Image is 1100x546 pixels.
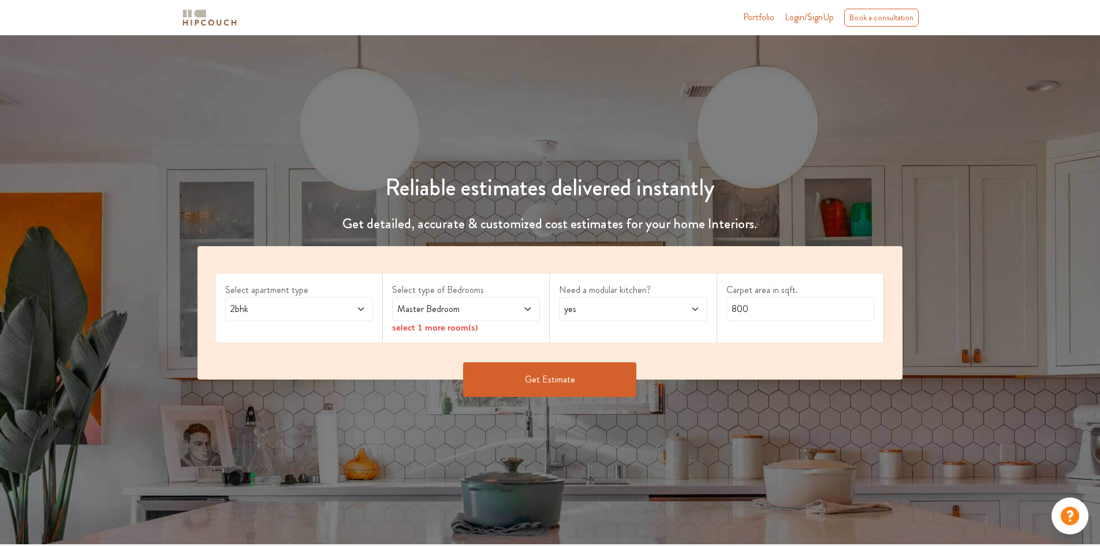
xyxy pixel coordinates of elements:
[463,362,636,397] button: Get Estimate
[785,10,834,24] span: Login/SignUp
[559,283,707,297] label: Need a modular kitchen?
[726,297,874,321] input: Enter area sqft
[392,283,540,297] label: Select type of Bedrooms
[181,8,238,28] img: logo-horizontal.svg
[191,174,910,202] h1: Reliable estimates delivered instantly
[392,321,540,333] div: select 1 more room(s)
[844,9,919,27] div: Book a consultation
[181,5,238,31] span: logo-horizontal.svg
[225,283,373,297] label: Select apartment type
[726,283,874,297] label: Carpet area in sqft.
[743,10,774,24] a: Portfolio
[395,302,498,316] span: Master Bedroom
[191,216,910,232] h4: Get detailed, accurate & customized cost estimates for your home Interiors.
[562,302,665,316] span: yes
[228,302,331,316] span: 2bhk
